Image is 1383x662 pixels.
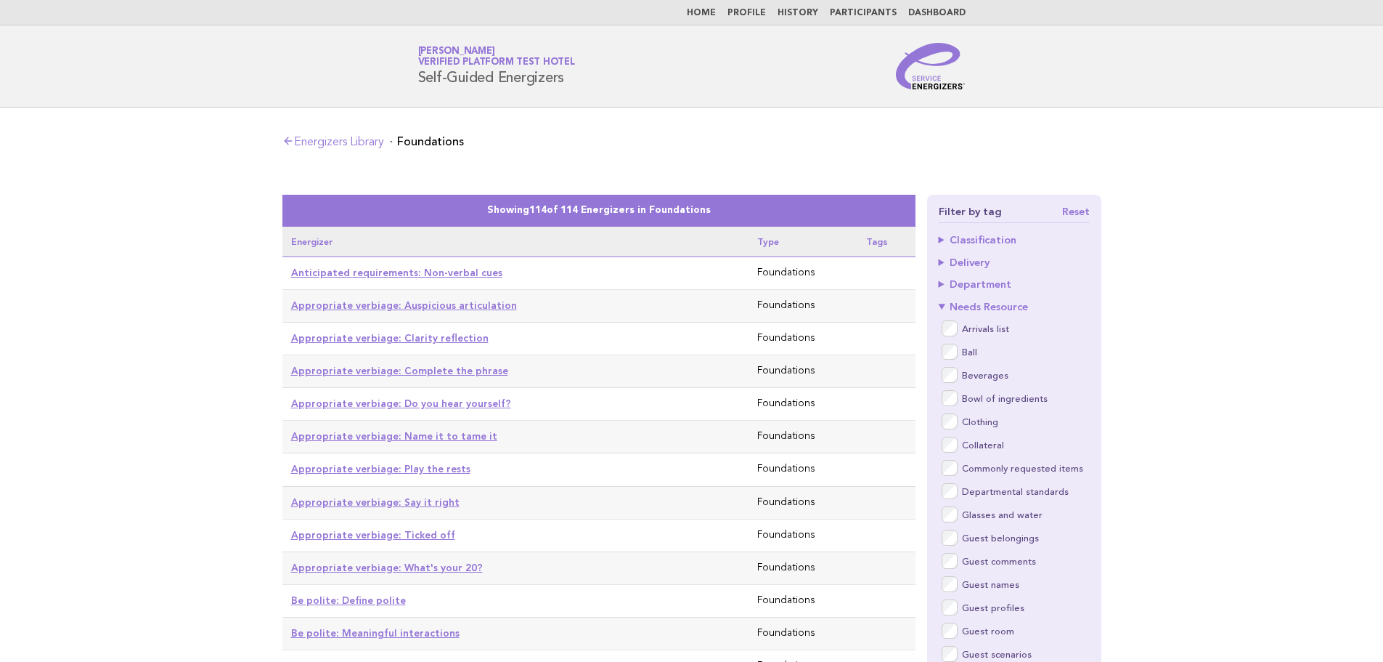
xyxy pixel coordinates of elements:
a: Home [687,9,716,17]
label: Glasses and water [939,504,1090,524]
a: Profile [727,9,766,17]
strong: Collateral [962,441,1004,451]
label: Arrivals list [939,318,1090,338]
label: Guest belongings [939,527,1090,547]
summary: Department [939,279,1090,289]
strong: Bowl of ingredients [962,395,1048,404]
a: Appropriate verbiage: Ticked off [291,529,455,541]
input: Bowl of ingredients [942,390,958,406]
strong: Guest names [962,581,1019,590]
input: Guest belongings [942,530,958,546]
label: Guest room [939,620,1090,640]
a: Appropriate verbiage: Auspicious articulation [291,299,517,311]
label: Guest names [939,573,1090,594]
caption: Showing of 114 Energizers in Foundations [282,195,915,227]
strong: Guest belongings [962,534,1039,544]
td: Foundations [748,388,858,421]
input: Collateral [942,437,958,453]
td: Foundations [748,421,858,453]
td: Foundations [748,257,858,290]
strong: Glasses and water [962,511,1043,520]
strong: Guest comments [962,557,1036,567]
input: Guest room [942,623,958,639]
td: Foundations [748,486,858,519]
input: Beverages [942,367,958,383]
span: Verified Platform Test Hotel [418,58,575,68]
a: Dashboard [908,9,966,17]
strong: Guest profiles [962,604,1024,613]
strong: Commonly requested items [962,464,1083,474]
img: Service Energizers [896,43,966,89]
strong: Departmental standards [962,488,1069,497]
td: Foundations [748,290,858,323]
summary: Needs Resource [939,302,1090,312]
a: [PERSON_NAME]Verified Platform Test Hotel [418,47,575,67]
label: Beverages [939,364,1090,384]
td: Foundations [748,453,858,486]
input: Guest profiles [942,600,958,615]
li: Foundations [390,136,464,148]
strong: Guest scenarios [962,650,1032,660]
td: Foundations [748,617,858,650]
input: Glasses and water [942,506,958,522]
a: Appropriate verbiage: What's your 20? [291,562,483,573]
label: Clothing [939,411,1090,431]
a: History [778,9,818,17]
label: Guest profiles [939,597,1090,617]
input: Clothing [942,413,958,429]
td: Foundations [748,355,858,388]
label: Collateral [939,434,1090,454]
a: Appropriate verbiage: Clarity reflection [291,332,489,344]
input: Guest scenarios [942,646,958,662]
td: Foundations [748,584,858,617]
td: Foundations [748,323,858,355]
strong: Beverages [962,371,1008,381]
a: Be polite: Define polite [291,594,406,606]
label: Bowl of ingredients [939,387,1090,408]
a: Appropriate verbiage: Name it to tame it [291,430,497,442]
label: Guest comments [939,550,1090,570]
a: Participants [830,9,897,17]
input: Commonly requested items [942,460,958,476]
strong: Ball [962,348,977,358]
a: Reset [1062,206,1090,217]
strong: Clothing [962,418,998,427]
a: Appropriate verbiage: Complete the phrase [291,365,508,376]
strong: Arrivals list [962,325,1009,334]
label: Commonly requested items [939,457,1090,477]
span: 114 [529,206,547,215]
input: Ball [942,344,958,360]
td: Foundations [748,519,858,552]
a: Anticipated requirements: Non-verbal cues [291,267,502,278]
input: Guest names [942,576,958,592]
label: Ball [939,341,1090,361]
td: Foundations [748,552,858,584]
strong: Guest room [962,627,1014,637]
h4: Filter by tag [939,206,1090,223]
th: Energizer [282,227,748,257]
a: Appropriate verbiage: Play the rests [291,463,470,475]
a: Energizers Library [282,137,384,148]
a: Be polite: Meaningful interactions [291,627,460,639]
a: Appropriate verbiage: Say it right [291,496,460,508]
summary: Classification [939,235,1090,245]
input: Departmental standards [942,483,958,499]
label: Departmental standards [939,480,1090,501]
input: Guest comments [942,553,958,569]
summary: Delivery [939,257,1090,267]
input: Arrivals list [942,320,958,336]
th: Type [748,227,858,257]
a: Appropriate verbiage: Do you hear yourself? [291,397,511,409]
th: Tags [857,227,915,257]
h1: Self-Guided Energizers [418,47,575,85]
